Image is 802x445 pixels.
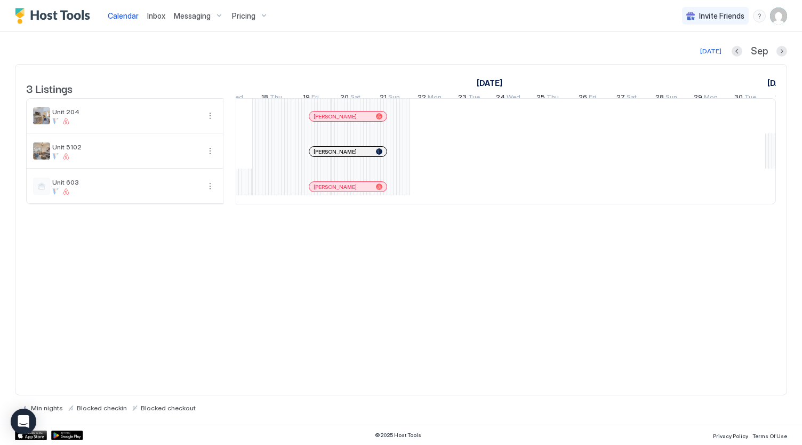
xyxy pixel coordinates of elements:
[314,113,357,120] span: [PERSON_NAME]
[765,75,796,91] a: October 1, 2025
[261,93,268,104] span: 18
[699,11,744,21] span: Invite Friends
[699,45,723,58] button: [DATE]
[204,145,216,157] div: menu
[52,143,199,151] span: Unit 5102
[388,93,400,104] span: Sun
[77,404,127,412] span: Blocked checkin
[377,91,403,106] a: September 21, 2025
[547,93,559,104] span: Thu
[141,404,196,412] span: Blocked checkout
[455,91,483,106] a: September 23, 2025
[627,93,637,104] span: Sat
[300,91,322,106] a: September 19, 2025
[751,45,768,58] span: Sep
[52,108,199,116] span: Unit 204
[713,430,748,441] a: Privacy Policy
[576,91,599,106] a: September 26, 2025
[418,93,426,104] span: 22
[147,11,165,20] span: Inbox
[428,93,442,104] span: Mon
[713,433,748,439] span: Privacy Policy
[653,91,680,106] a: September 28, 2025
[229,93,243,104] span: Wed
[534,91,562,106] a: September 25, 2025
[204,145,216,157] button: More options
[311,93,319,104] span: Fri
[15,8,95,24] a: Host Tools Logo
[314,148,357,155] span: [PERSON_NAME]
[691,91,720,106] a: September 29, 2025
[776,46,787,57] button: Next month
[770,7,787,25] div: User profile
[108,10,139,21] a: Calendar
[704,93,718,104] span: Mon
[753,10,766,22] div: menu
[536,93,545,104] span: 25
[204,109,216,122] button: More options
[259,91,285,106] a: September 18, 2025
[468,93,480,104] span: Tue
[589,93,596,104] span: Fri
[350,93,360,104] span: Sat
[458,93,467,104] span: 23
[270,93,282,104] span: Thu
[232,11,255,21] span: Pricing
[614,91,639,106] a: September 27, 2025
[493,91,523,106] a: September 24, 2025
[507,93,520,104] span: Wed
[734,93,743,104] span: 30
[204,180,216,193] div: menu
[744,93,756,104] span: Tue
[694,93,702,104] span: 29
[752,433,787,439] span: Terms Of Use
[375,432,421,439] span: © 2025 Host Tools
[752,430,787,441] a: Terms Of Use
[616,93,625,104] span: 27
[15,431,47,440] a: App Store
[108,11,139,20] span: Calendar
[732,91,759,106] a: September 30, 2025
[579,93,587,104] span: 26
[303,93,310,104] span: 19
[174,11,211,21] span: Messaging
[33,107,50,124] div: listing image
[31,404,63,412] span: Min nights
[338,91,363,106] a: September 20, 2025
[26,80,73,96] span: 3 Listings
[415,91,444,106] a: September 22, 2025
[496,93,505,104] span: 24
[380,93,387,104] span: 21
[665,93,677,104] span: Sun
[11,409,36,434] div: Open Intercom Messenger
[147,10,165,21] a: Inbox
[340,93,349,104] span: 20
[33,142,50,160] div: listing image
[773,91,796,106] a: October 1, 2025
[775,93,778,104] span: 1
[204,180,216,193] button: More options
[204,109,216,122] div: menu
[52,178,199,186] span: Unit 603
[474,75,505,91] a: September 14, 2025
[732,46,742,57] button: Previous month
[655,93,664,104] span: 28
[314,184,357,190] span: [PERSON_NAME]
[51,431,83,440] a: Google Play Store
[700,46,721,56] div: [DATE]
